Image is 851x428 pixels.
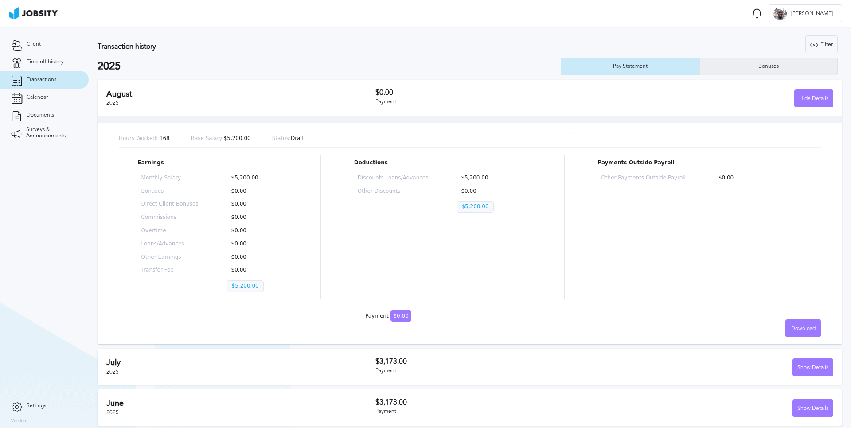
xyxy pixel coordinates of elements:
p: $0.00 [227,267,284,273]
p: $0.00 [227,214,284,221]
button: S[PERSON_NAME] [769,4,842,22]
span: 2025 [106,100,119,106]
p: $0.00 [227,254,284,261]
h3: $3,173.00 [375,358,605,366]
div: Filter [806,36,837,54]
p: $0.00 [227,228,284,234]
div: Show Details [793,359,833,377]
p: Earnings [138,160,288,166]
div: Pay Statement [609,63,652,70]
p: Draft [272,136,304,142]
p: $5,200.00 [227,175,284,181]
span: 2025 [106,409,119,416]
p: Direct Client Bonuses [141,201,199,207]
p: $0.00 [227,201,284,207]
h3: Transaction history [98,43,503,51]
p: $5,200.00 [227,280,264,292]
h2: July [106,358,375,367]
h3: $3,173.00 [375,398,605,406]
span: Settings [27,403,46,409]
span: Documents [27,112,54,118]
p: Monthly Salary [141,175,199,181]
p: Overtime [141,228,199,234]
button: Bonuses [699,58,838,75]
span: 2025 [106,369,119,375]
span: [PERSON_NAME] [787,11,837,17]
button: Pay Statement [561,58,699,75]
div: Payment [365,313,411,319]
p: $5,200.00 [457,175,527,181]
button: Hide Details [794,89,833,107]
p: Payments Outside Payroll [597,160,802,166]
h2: June [106,399,375,408]
span: Calendar [27,94,48,101]
p: 168 [119,136,170,142]
span: Status: [272,135,291,141]
p: $0.00 [227,188,284,195]
p: $5,200.00 [191,136,251,142]
h3: $0.00 [375,89,605,97]
span: Download [791,326,816,332]
span: Surveys & Announcements [26,127,78,139]
div: Hide Details [795,90,833,108]
p: Bonuses [141,188,199,195]
button: Show Details [792,358,833,376]
p: Other Payments Outside Payroll [601,175,685,181]
span: Transactions [27,77,56,83]
span: Client [27,41,41,47]
div: Payment [375,99,605,105]
h2: 2025 [98,60,561,73]
span: Hours Worked: [119,135,158,141]
span: Base Salary: [191,135,224,141]
p: Deductions [354,160,531,166]
p: $0.00 [714,175,798,181]
p: Discounts Loans/Advances [358,175,429,181]
p: Other Discounts [358,188,429,195]
p: Commissions [141,214,199,221]
h2: August [106,89,375,99]
p: $0.00 [457,188,527,195]
span: $0.00 [390,310,411,322]
div: S [773,7,787,20]
div: Bonuses [754,63,783,70]
label: Version: [11,419,27,424]
p: $0.00 [227,241,284,247]
button: Filter [805,35,838,53]
div: Payment [375,409,605,415]
div: Show Details [793,400,833,417]
button: Show Details [792,399,833,417]
button: Download [785,319,821,337]
p: Loans/Advances [141,241,199,247]
p: $5,200.00 [457,201,493,213]
p: Other Earnings [141,254,199,261]
img: ab4bad089aa723f57921c736e9817d99.png [9,7,58,19]
div: Payment [375,368,605,374]
p: Transfer Fee [141,267,199,273]
span: Time off history [27,59,64,65]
